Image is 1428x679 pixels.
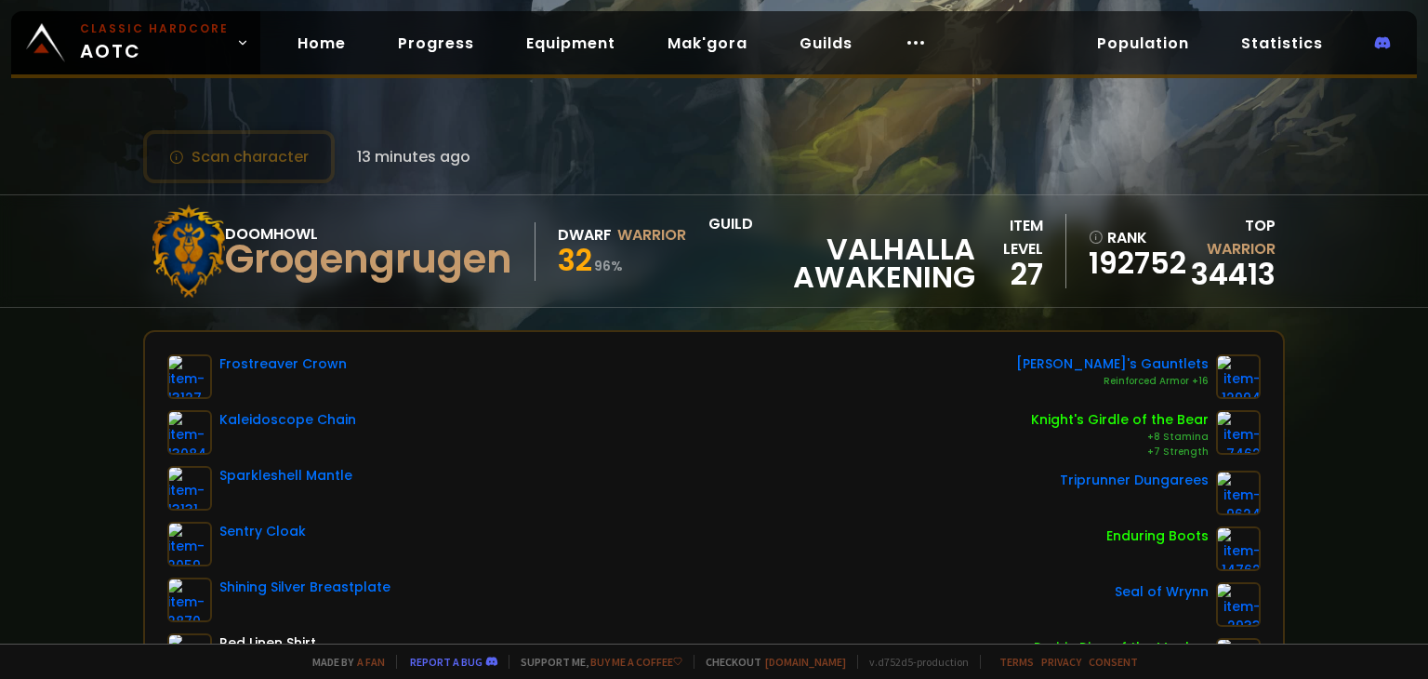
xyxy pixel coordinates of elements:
[383,24,489,62] a: Progress
[1034,638,1209,658] div: Prairie Ring of the Monkey
[785,24,867,62] a: Guilds
[80,20,229,65] span: AOTC
[1226,24,1338,62] a: Statistics
[1031,430,1209,445] div: +8 Stamina
[410,655,483,669] a: Report a bug
[857,655,969,669] span: v. d752d5 - production
[357,145,470,168] span: 13 minutes ago
[511,24,630,62] a: Equipment
[283,24,361,62] a: Home
[219,354,347,374] div: Frostreaver Crown
[225,222,512,246] div: Doomhowl
[11,11,260,74] a: Classic HardcoreAOTC
[1016,374,1209,389] div: Reinforced Armor +16
[167,466,212,511] img: item-13131
[1082,24,1204,62] a: Population
[594,257,623,275] small: 96 %
[509,655,682,669] span: Support me,
[1185,214,1276,260] div: Top
[1089,249,1174,277] a: 192752
[225,246,512,273] div: Grogengrugen
[1216,410,1261,455] img: item-7462
[558,223,612,246] div: Dwarf
[694,655,846,669] span: Checkout
[219,410,356,430] div: Kaleidoscope Chain
[558,239,592,281] span: 32
[167,522,212,566] img: item-2059
[167,410,212,455] img: item-13084
[143,130,335,183] button: Scan character
[80,20,229,37] small: Classic Hardcore
[975,260,1043,288] div: 27
[1216,526,1261,571] img: item-14762
[1106,526,1209,546] div: Enduring Boots
[1115,582,1209,602] div: Seal of Wrynn
[1216,471,1261,515] img: item-9624
[1060,471,1209,490] div: Triprunner Dungarees
[1207,238,1276,260] span: Warrior
[708,235,974,291] span: Valhalla Awakening
[1031,445,1209,459] div: +7 Strength
[301,655,385,669] span: Made by
[999,655,1034,669] a: Terms
[708,212,974,291] div: guild
[357,655,385,669] a: a fan
[219,578,390,597] div: Shining Silver Breastplate
[219,633,316,653] div: Red Linen Shirt
[167,354,212,399] img: item-13127
[1041,655,1081,669] a: Privacy
[219,522,306,541] div: Sentry Cloak
[1216,354,1261,399] img: item-12994
[219,466,352,486] div: Sparkleshell Mantle
[1216,582,1261,627] img: item-2933
[617,223,686,246] div: Warrior
[1089,655,1138,669] a: Consent
[653,24,762,62] a: Mak'gora
[590,655,682,669] a: Buy me a coffee
[765,655,846,669] a: [DOMAIN_NAME]
[1089,226,1174,249] div: rank
[1191,253,1276,295] a: 34413
[975,214,1043,260] div: item level
[1031,410,1209,430] div: Knight's Girdle of the Bear
[167,578,212,622] img: item-2870
[1016,354,1209,374] div: [PERSON_NAME]'s Gauntlets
